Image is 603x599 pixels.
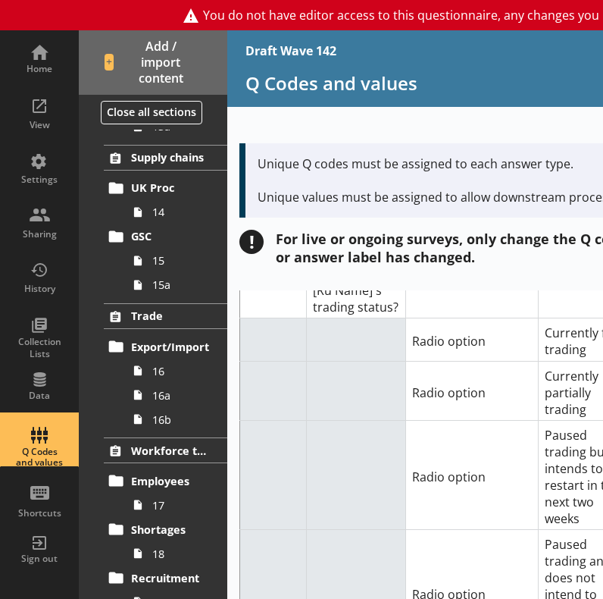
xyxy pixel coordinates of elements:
a: Supply chains [104,145,227,171]
div: Sign out [13,553,66,565]
span: UK Proc [131,180,211,195]
span: 14 [152,205,211,219]
li: GSC1515a [111,224,227,297]
a: 16 [127,359,227,383]
td: Radio option [405,420,538,529]
div: Sharing [13,228,66,240]
a: 16a [127,383,227,407]
span: Export/Import [131,340,211,354]
span: Supply chains [131,150,211,165]
a: 15 [127,249,227,273]
div: Home [13,63,66,75]
a: Shortages [104,517,227,541]
div: ! [239,230,264,254]
a: Workforce trends [104,437,227,463]
div: History [13,283,66,295]
a: 16b [127,407,227,431]
span: GSC [131,229,211,243]
a: Export/Import [104,334,227,359]
span: 15 [152,253,211,268]
li: Employees17 [111,469,227,517]
span: 16b [152,412,211,427]
li: Supply chainsUK Proc14GSC1515a [79,145,227,297]
span: Add / import content [105,39,202,86]
a: GSC [104,224,227,249]
li: Shortages18 [111,517,227,566]
div: View [13,119,66,131]
a: Recruitment [104,566,227,590]
a: UK Proc [104,176,227,200]
span: 17 [152,498,211,513]
span: Recruitment [131,571,211,585]
li: UK Proc14 [111,176,227,224]
span: 18 [152,547,211,561]
div: Collection Lists [13,336,66,359]
button: Add / import content [79,30,227,95]
span: Trade [131,309,211,323]
span: Employees [131,474,211,488]
span: 16 [152,364,211,378]
a: 15a [127,273,227,297]
span: Workforce trends [131,444,211,458]
li: Export/Import1616a16b [111,334,227,431]
td: Radio option [405,361,538,420]
div: Shortcuts [13,507,66,519]
span: 15a [152,278,211,292]
div: Q Codes and values [13,447,66,469]
a: 18 [127,541,227,566]
a: 14 [127,200,227,224]
div: Data [13,390,66,402]
span: Shortages [131,522,211,537]
div: Settings [13,174,66,186]
button: Close all sections [101,101,202,124]
span: 16a [152,388,211,403]
li: TradeExport/Import1616a16b [79,303,227,431]
a: Trade [104,303,227,329]
td: Radio option [405,318,538,361]
a: Employees [104,469,227,493]
a: 17 [127,493,227,517]
div: Draft Wave 142 [245,42,336,59]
